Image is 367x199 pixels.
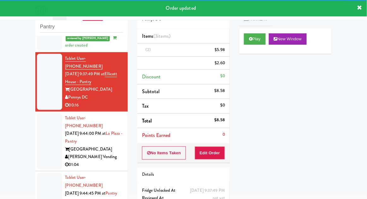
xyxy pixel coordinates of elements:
button: New Window [269,33,307,45]
div: 00:16 [65,101,123,109]
span: Subtotal [142,88,160,95]
span: reviewed by [PERSON_NAME] [66,35,110,41]
span: Discount [142,73,161,80]
span: [DATE] 9:44:45 PM at [65,190,106,196]
li: Tablet User· [PHONE_NUMBER][DATE] 9:37:49 PM atEllicott House - Pantry[GEOGRAPHIC_DATA]Pennys DC0... [35,52,128,112]
span: Total [142,117,152,124]
div: 01:04 [65,161,123,169]
span: [DATE] 9:37:49 PM at [65,71,105,77]
div: $8.58 [215,87,225,95]
a: La Plaza - Pantry [65,130,123,144]
a: Tablet User· [PHONE_NUMBER] [65,55,103,70]
div: [PERSON_NAME] Vending [65,153,123,161]
div: Details [142,171,225,179]
a: Tablet User· [PHONE_NUMBER] [65,174,103,188]
div: [GEOGRAPHIC_DATA] [65,86,123,94]
h5: Pennys DC [142,17,225,22]
span: · [PHONE_NUMBER] [65,55,103,69]
button: Edit Order [195,146,225,160]
div: $0 [220,101,225,109]
input: Search vision orders [40,21,123,33]
span: Tax [142,102,149,110]
div: [DATE] 9:37:49 PM [190,187,225,195]
span: Items [142,32,170,40]
div: Fridge Unlocked At [142,187,225,195]
div: [GEOGRAPHIC_DATA] [65,145,123,153]
ng-pluralize: items [158,32,169,40]
span: Points Earned [142,132,170,139]
span: Order updated [166,4,196,12]
a: Tablet User· [PHONE_NUMBER] [65,115,103,129]
span: (3 ) [153,32,170,40]
div: 0 [222,131,225,139]
div: $5.98 [215,46,225,54]
div: $0 [220,72,225,80]
div: $8.58 [215,116,225,124]
li: Tablet User· [PHONE_NUMBER][DATE] 9:44:00 PM atLa Plaza - Pantry[GEOGRAPHIC_DATA][PERSON_NAME] Ve... [35,112,128,171]
span: (2) [145,47,151,53]
button: No Items Taken [142,146,186,160]
span: · [PHONE_NUMBER] [65,115,103,129]
div: Pennys DC [65,94,123,101]
span: · [PHONE_NUMBER] [65,174,103,188]
span: [DATE] 9:44:00 PM at [65,130,106,136]
button: Play [244,33,266,45]
div: $2.60 [215,59,225,67]
a: Ellicott House - Pantry [65,71,117,85]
